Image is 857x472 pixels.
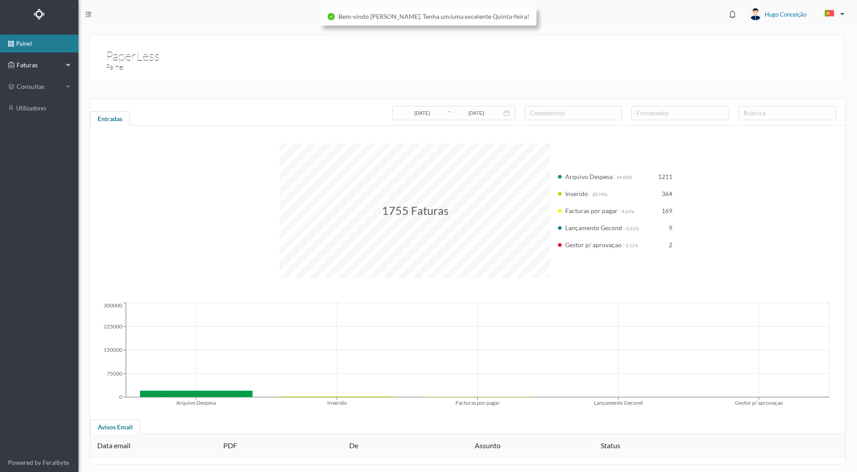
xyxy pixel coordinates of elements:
[451,108,501,118] input: Data final
[727,9,738,20] i: icon: bell
[592,192,607,197] span: 20.74%
[90,111,130,129] div: Entradas
[106,61,471,73] h3: Painel
[107,370,122,377] tspan: 75000
[626,243,638,248] span: 0.11%
[818,7,848,21] button: PT
[327,399,347,406] tspan: Inserido
[328,13,335,20] i: icon: check-circle
[565,190,588,197] span: Inserido
[119,393,122,400] tspan: 0
[455,399,500,406] tspan: Facturas por pagar
[636,109,720,118] div: fornecedor
[14,61,64,70] span: Faturas
[565,173,613,180] span: Arquivo Despesa
[617,175,632,180] span: 69.00%
[382,204,449,217] span: 1755 Faturas
[34,9,45,20] img: Logo
[735,399,783,406] tspan: Gestor p/ aprovaçao
[90,420,140,437] div: Avisos Email
[662,207,672,214] span: 169
[97,441,130,450] span: Data email
[176,399,216,406] tspan: Arquivo Despesa
[503,110,510,116] i: icon: calendar
[626,226,639,231] span: 0.51%
[565,207,618,214] span: Facturas por pagar
[85,11,91,17] i: icon: menu-fold
[398,108,447,118] input: Data inicial
[749,8,762,20] img: user_titan3.af2715ee.jpg
[104,323,122,330] tspan: 225000
[669,241,672,249] span: 2
[106,46,160,50] h1: PaperLess
[658,173,672,180] span: 1211
[565,224,622,232] span: Lançamento Gecond
[594,399,643,406] tspan: Lançamento Gecond
[338,13,529,20] span: Bem-vindo [PERSON_NAME]. Tenha um/uma excelente Quinta-feira!
[104,346,122,353] tspan: 150000
[565,241,622,249] span: Gestor p/ aprovaçao
[475,441,501,450] span: Assunto
[349,441,358,450] span: De
[530,109,613,118] div: condomínio
[622,209,634,214] span: 9.63%
[223,441,237,450] span: PDF
[744,109,827,118] div: rubrica
[17,82,61,91] span: consultas
[669,224,672,232] span: 9
[601,441,620,450] span: Status
[662,190,672,197] span: 364
[104,302,122,309] tspan: 300000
